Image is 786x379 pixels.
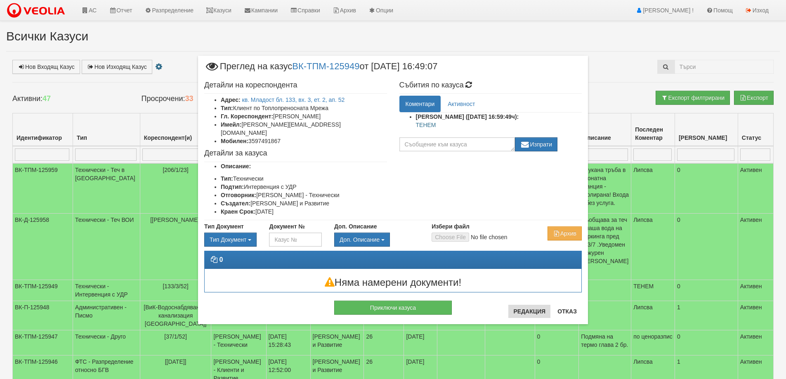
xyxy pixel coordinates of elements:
[441,96,481,112] a: Активност
[221,191,387,199] li: [PERSON_NAME] - Технически
[432,222,470,231] label: Избери файл
[221,137,387,145] li: 3597491867
[204,62,437,77] span: Преглед на казус от [DATE] 16:49:07
[334,301,452,315] button: Приключи казуса
[221,175,233,182] b: Тип:
[221,112,387,120] li: [PERSON_NAME]
[399,81,582,89] h4: Събития по казуса
[204,149,387,158] h4: Детайли за казуса
[221,138,248,144] b: Мобилен:
[242,97,345,103] a: кв. Младост бл. 133, вх. 3, ет. 2, ап. 52
[221,199,387,207] li: [PERSON_NAME] и Развитие
[416,113,519,120] strong: [PERSON_NAME] ([DATE] 16:59:49ч):
[204,222,244,231] label: Тип Документ
[269,222,304,231] label: Документ №
[221,120,387,137] li: [PERSON_NAME][EMAIL_ADDRESS][DOMAIN_NAME]
[221,104,387,112] li: Клиент по Топлопреносната Мрежа
[221,192,256,198] b: Отговорник:
[221,208,255,215] b: Краен Срок:
[292,61,359,71] a: ВК-ТПМ-125949
[221,163,251,169] b: Описание:
[334,222,377,231] label: Доп. Описание
[221,105,233,111] b: Тип:
[204,233,257,247] button: Тип Документ
[219,256,223,263] strong: 0
[416,121,582,129] p: TEHEM
[210,236,246,243] span: Тип Документ
[204,81,387,89] h4: Детайли на кореспондента
[221,174,387,183] li: Технически
[399,96,441,112] a: Коментари
[334,233,390,247] button: Доп. Описание
[221,200,250,207] b: Създател:
[204,233,257,247] div: Двоен клик, за изчистване на избраната стойност.
[221,184,244,190] b: Подтип:
[205,277,581,288] h3: Няма намерени документи!
[340,236,380,243] span: Доп. Описание
[269,233,321,247] input: Казус №
[221,183,387,191] li: Интервенция с УДР
[515,137,558,151] button: Изпрати
[334,233,419,247] div: Двоен клик, за изчистване на избраната стойност.
[221,97,241,103] b: Адрес:
[548,226,582,240] button: Архив
[221,207,387,216] li: [DATE]
[221,121,241,128] b: Имейл:
[221,113,273,120] b: Гл. Кореспондент:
